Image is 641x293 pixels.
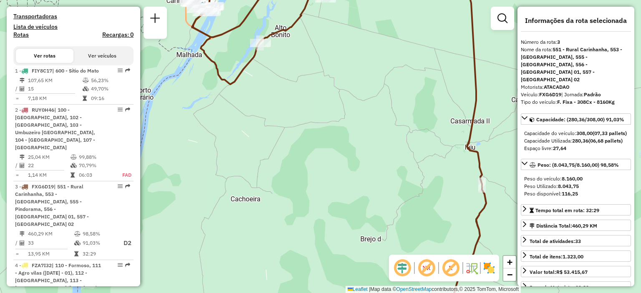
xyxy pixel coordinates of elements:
em: Rota exportada [125,107,130,112]
span: FZA7I32 [32,262,52,268]
div: Nome da rota: [521,46,631,83]
em: Opções [118,68,123,73]
span: | 600 - Sítio do Mato [52,68,99,74]
em: Opções [118,184,123,189]
a: Peso: (8.043,75/8.160,00) 98,58% [521,159,631,170]
strong: 8.043,75 [558,183,579,189]
div: Veículo: [521,91,631,98]
strong: Padrão [584,91,601,98]
td: FAD [113,171,132,179]
i: Total de Atividades [20,240,25,245]
a: Total de atividades:33 [521,235,631,246]
span: 3 - [15,183,89,227]
td: 06:03 [78,171,113,179]
strong: 1.323,00 [563,253,583,260]
a: Nova sessão e pesquisa [147,10,164,29]
i: Tempo total em rota [83,96,87,101]
a: Distância Total:460,29 KM [521,220,631,231]
strong: 8.160,00 [562,175,583,182]
div: Peso: (8.043,75/8.160,00) 98,58% [521,172,631,201]
td: 1,14 KM [28,171,70,179]
i: Distância Total [20,231,25,236]
h4: Transportadoras [13,13,134,20]
em: Rota exportada [125,263,130,268]
strong: 551 - Rural Carinhanha, 553 - [GEOGRAPHIC_DATA], 555 - [GEOGRAPHIC_DATA], 556 - [GEOGRAPHIC_DATA]... [521,46,622,83]
i: Tempo total em rota [74,251,78,256]
span: | [369,286,370,292]
h4: Recargas: 0 [102,31,134,38]
em: Opções [118,107,123,112]
strong: ATACADAO [544,84,570,90]
span: Capacidade: (280,36/308,00) 91,03% [536,116,624,123]
div: Motorista: [521,83,631,91]
strong: R$ 53.415,67 [556,269,588,275]
td: 99,88% [78,153,113,161]
span: 1 - [15,68,99,74]
strong: FXG6D19 [539,91,561,98]
span: | 100 - [GEOGRAPHIC_DATA], 102 - [GEOGRAPHIC_DATA], 103 - Umbuzeiro [GEOGRAPHIC_DATA], 104 - [GEO... [15,107,95,150]
div: Capacidade Utilizada: [524,137,628,145]
span: − [507,269,512,280]
img: Fluxo de ruas [465,261,478,275]
td: / [15,85,19,93]
i: Tempo total em rota [71,173,75,178]
a: OpenStreetMap [396,286,432,292]
td: 70,79% [78,161,113,170]
td: 91,03% [82,238,116,248]
td: 7,18 KM [28,94,82,103]
td: = [15,94,19,103]
i: % de utilização do peso [83,78,89,83]
i: % de utilização da cubagem [83,86,89,91]
td: / [15,238,19,248]
a: Rotas [13,31,29,38]
div: Capacidade do veículo: [524,130,628,137]
td: / [15,161,19,170]
strong: 3 [557,39,560,45]
span: FXG6D19 [32,183,54,190]
div: Espaço livre: [524,145,628,152]
div: Map data © contributors,© 2025 TomTom, Microsoft [346,286,521,293]
strong: 280,36 [572,138,588,144]
strong: (07,33 pallets) [593,130,627,136]
span: 4 - [15,262,101,291]
button: Ver veículos [73,49,131,63]
span: Exibir rótulo [441,258,461,278]
i: Total de Atividades [20,86,25,91]
div: Capacidade: (280,36/308,00) 91,03% [521,126,631,155]
span: Peso: (8.043,75/8.160,00) 98,58% [538,162,619,168]
i: % de utilização da cubagem [74,240,81,245]
img: PA - Carinhanha [197,1,208,12]
a: Total de itens:1.323,00 [521,250,631,262]
em: Rota exportada [125,68,130,73]
td: = [15,250,19,258]
span: Total de atividades: [530,238,581,244]
div: Tipo do veículo: [521,98,631,106]
h4: Lista de veículos [13,23,134,30]
td: 09:16 [91,94,130,103]
td: 25,04 KM [28,153,70,161]
td: 32:29 [82,250,116,258]
a: Zoom in [503,256,516,268]
td: 56,23% [91,76,130,85]
span: Peso do veículo: [524,175,583,182]
i: Distância Total [20,78,25,83]
td: 98,58% [82,230,116,238]
span: FIY8C17 [32,68,52,74]
a: Tempo total em rota: 32:29 [521,204,631,215]
strong: (06,68 pallets) [588,138,623,144]
h4: Informações da rota selecionada [521,17,631,25]
p: D2 [116,238,131,248]
span: 2 - [15,107,95,150]
a: Capacidade: (280,36/308,00) 91,03% [521,113,631,125]
a: Exibir filtros [494,10,511,27]
em: Rota exportada [125,184,130,189]
td: 13,95 KM [28,250,74,258]
span: 460,29 KM [572,223,597,229]
td: 460,29 KM [28,230,74,238]
a: Jornada Motorista: 09:20 [521,281,631,293]
i: % de utilização da cubagem [71,163,77,168]
strong: F. Fixa - 308Cx - 8160Kg [557,99,615,105]
i: Total de Atividades [20,163,25,168]
strong: 116,25 [562,190,578,197]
